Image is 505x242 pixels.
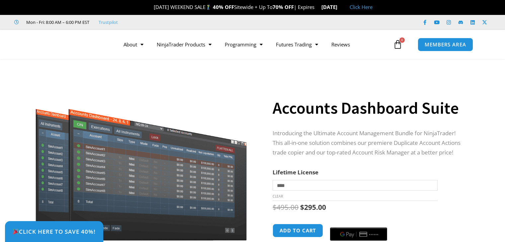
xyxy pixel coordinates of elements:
a: Programming [218,37,269,52]
img: 🎉 [148,5,153,10]
strong: 40% OFF [213,4,234,10]
span: Click Here to save 40%! [13,229,96,234]
img: LogoAI | Affordable Indicators – NinjaTrader [25,32,96,56]
a: Trustpilot [99,18,118,26]
span: MEMBERS AREA [425,42,466,47]
a: 0 [383,35,412,54]
p: Introducing the Ultimate Account Management Bundle for NinjaTrader! This all-in-one solution comb... [273,129,466,157]
label: Lifetime License [273,168,318,176]
a: Futures Trading [269,37,325,52]
a: Reviews [325,37,357,52]
span: [DATE] WEEKEND SALE Sitewide + Up To | Expires [147,4,321,10]
a: About [117,37,150,52]
a: 🎉Click Here to save 40%! [5,221,103,242]
a: Click Here [350,4,373,10]
img: ⌛ [315,5,320,10]
bdi: 295.00 [300,203,326,212]
strong: [DATE] [321,4,343,10]
h1: Accounts Dashboard Suite [273,96,466,120]
img: Screenshot 2024-08-26 155710eeeee [35,71,248,241]
img: 🏭 [338,5,343,10]
span: $ [300,203,304,212]
span: 0 [399,37,405,43]
span: Mon - Fri: 8:00 AM – 6:00 PM EST [25,18,89,26]
span: $ [273,203,277,212]
img: 🎉 [13,229,19,234]
bdi: 495.00 [273,203,298,212]
strong: 70% OFF [273,4,294,10]
a: NinjaTrader Products [150,37,218,52]
img: 🏌️‍♂️ [206,5,211,10]
a: Clear options [273,194,283,199]
a: MEMBERS AREA [418,38,473,51]
nav: Menu [117,37,391,52]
